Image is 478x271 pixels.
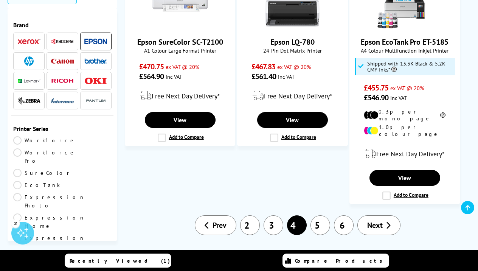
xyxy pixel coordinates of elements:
span: Compare Products [295,257,386,264]
a: Workforce Pro [13,148,76,165]
span: inc VAT [278,73,295,80]
a: SureColor [13,169,72,177]
span: ex VAT @ 20% [277,63,311,70]
span: A1 Colour Large Format Printer [129,47,231,54]
img: Kyocera [51,39,74,44]
img: Canon [51,59,74,64]
a: OKI [84,76,107,86]
div: modal_delivery [241,85,343,106]
span: Brand [13,21,112,29]
div: modal_delivery [129,85,231,106]
span: £470.75 [139,62,164,72]
span: £455.75 [364,83,388,93]
img: Brother [84,58,107,64]
li: 0.3p per mono page [364,108,445,122]
a: Prev [195,215,236,235]
span: Shipped with 13.3K Black & 5.2K CMY Inks* [367,61,453,73]
div: 2 [11,219,20,227]
a: Kyocera [51,37,74,46]
label: Add to Compare [270,134,316,142]
img: Pantum [84,96,107,105]
li: 1.0p per colour page [364,124,445,137]
img: Zebra [18,97,40,104]
label: Add to Compare [158,134,204,142]
a: Next [357,215,400,235]
a: HP [18,56,40,66]
span: £546.90 [364,93,388,103]
a: Lexmark [18,76,40,86]
a: 5 [310,215,330,235]
span: ex VAT @ 20% [390,84,424,92]
a: Xerox [18,37,40,46]
a: Brother [84,56,107,66]
a: View [257,112,328,128]
img: Intermec [51,98,74,103]
a: Expression Home [13,213,85,230]
span: 24-Pin Dot Matrix Printer [241,47,343,54]
span: Recently Viewed (1) [70,257,170,264]
a: Zebra [18,96,40,105]
a: Epson SureColor SC-T2100 [137,37,223,47]
img: Lexmark [18,79,40,83]
a: Compare Products [282,254,389,268]
span: Printer Series [13,125,112,132]
img: Ricoh [51,79,74,83]
a: Intermec [51,96,74,105]
div: modal_delivery [354,143,456,164]
a: Canon [51,56,74,66]
a: EcoTank [13,181,62,189]
a: Epson [84,37,107,46]
a: Expression Premium [13,234,85,251]
span: ex VAT @ 20% [166,63,199,70]
a: Epson SureColor SC-T2100 [152,23,208,31]
span: £564.90 [139,72,164,81]
span: £561.40 [251,72,276,81]
a: View [145,112,216,128]
img: HP [24,56,34,66]
a: Epson LQ-780 [264,23,321,31]
img: Xerox [18,39,40,44]
a: 2 [240,215,260,235]
span: A4 Colour Multifunction Inkjet Printer [354,47,456,54]
a: Expression Photo [13,193,85,210]
a: Ricoh [51,76,74,86]
img: Epson [84,39,107,44]
label: Add to Compare [382,192,428,200]
span: inc VAT [390,94,407,101]
a: 3 [264,215,283,235]
span: Prev [213,220,227,230]
span: Next [367,220,383,230]
span: £467.83 [251,62,275,72]
a: Epson EcoTank Pro ET-5185 [361,37,449,47]
a: Recently Viewed (1) [65,254,171,268]
img: OKI [84,78,107,84]
a: Workforce [13,136,76,145]
span: inc VAT [166,73,182,80]
a: Epson EcoTank Pro ET-5185 [376,23,433,31]
a: 6 [334,215,354,235]
a: View [369,170,440,186]
a: Epson LQ-780 [270,37,315,47]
